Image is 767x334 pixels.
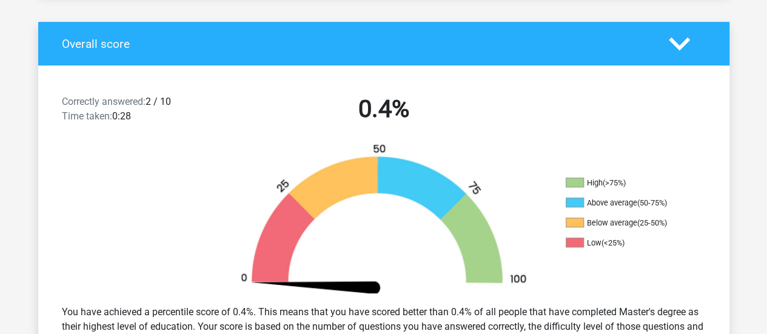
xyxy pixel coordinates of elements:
[227,95,540,124] h2: 0.4%
[601,238,625,247] div: (<25%)
[62,96,146,107] span: Correctly answered:
[62,37,651,51] h4: Overall score
[637,218,667,227] div: (25-50%)
[566,238,687,249] li: Low
[566,198,687,209] li: Above average
[220,143,548,295] img: 0.8e7097ee9f54.png
[603,178,626,187] div: (>75%)
[637,198,667,207] div: (50-75%)
[62,110,112,122] span: Time taken:
[566,218,687,229] li: Below average
[566,178,687,189] li: High
[53,95,218,129] div: 2 / 10 0:28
